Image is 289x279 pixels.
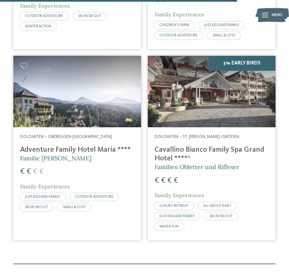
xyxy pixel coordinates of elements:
[33,168,37,176] span: €
[25,14,63,18] span: OUTDOOR ADVENTURE
[160,204,188,208] span: LUXURY RETREAT
[160,225,179,229] span: WATER FUN
[155,11,204,18] span: Family Experiences
[26,168,31,176] span: €
[63,205,86,209] span: SMALL & COSY
[210,215,232,218] span: SKI-IN SKI-OUT
[155,163,239,171] span: Familien Obletter und Riffeser
[155,145,269,163] h4: Cavallino Bianco Family Spa Grand Hotel ****ˢ
[272,12,283,18] span: Menü
[25,25,51,28] span: WINTER ACTION
[203,204,231,208] span: ALL ABOUT BABY
[39,168,44,176] span: €
[20,135,112,139] span: Dolomiten – Obereggen-[GEOGRAPHIC_DATA]
[256,7,289,23] img: Familienhotels Südtirol
[25,205,48,209] span: SKI-IN SKI-OUT
[78,14,101,18] span: SKI-IN SKI-OUT
[20,145,134,154] h4: Adventure Family Hotel Maria ****
[167,177,172,185] span: €
[155,135,239,139] span: Dolomiten – St. [PERSON_NAME] /Gröden
[160,34,198,37] span: OUTDOOR ADVENTURE
[161,177,166,185] span: €
[213,34,235,37] span: SMALL & COSY
[20,154,91,162] span: Familie [PERSON_NAME]
[174,177,178,185] span: €
[148,56,276,240] a: Familienhotels gesucht? Hier findet ihr die besten! 5% Early Birds Dolomiten – St. [PERSON_NAME] ...
[75,195,113,199] span: OUTDOOR ADVENTURE
[13,56,141,240] a: Familienhotels gesucht? Hier findet ihr die besten! Dolomiten – Obereggen-[GEOGRAPHIC_DATA] Adven...
[20,168,25,176] span: €
[155,177,159,185] span: €
[204,23,239,27] span: JUST KIDS AND FAMILY
[20,2,70,9] span: Family Experiences
[155,192,204,198] span: Family Experiences
[160,215,195,218] span: JUST KIDS AND FAMILY
[160,23,189,27] span: CHILDREN’S FARM
[20,183,70,190] span: Family Experiences
[25,195,60,199] span: JUST KIDS AND FAMILY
